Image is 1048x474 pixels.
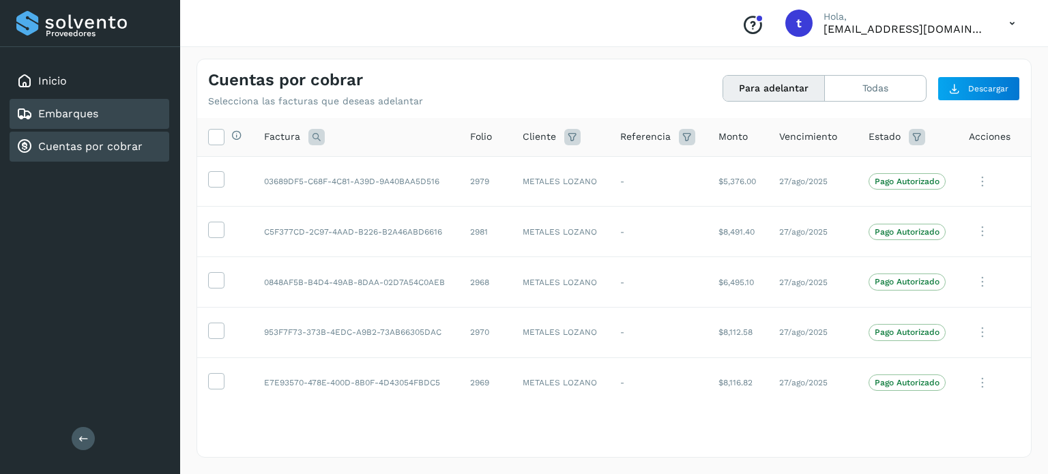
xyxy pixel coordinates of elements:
[968,83,1008,95] span: Descargar
[708,207,768,257] td: $8,491.40
[825,76,926,101] button: Todas
[264,130,300,144] span: Factura
[208,70,363,90] h4: Cuentas por cobrar
[708,307,768,357] td: $8,112.58
[609,207,708,257] td: -
[969,130,1010,144] span: Acciones
[768,307,858,357] td: 27/ago/2025
[253,257,459,308] td: 0848AF5B-B4D4-49AB-8DAA-02D7A54C0AEB
[208,95,423,107] p: Selecciona las facturas que deseas adelantar
[470,130,492,144] span: Folio
[768,156,858,207] td: 27/ago/2025
[253,207,459,257] td: C5F377CD-2C97-4AAD-B226-B2A46ABD6616
[609,156,708,207] td: -
[253,357,459,408] td: E7E93570-478E-400D-8B0F-4D43054FBDC5
[10,66,169,96] div: Inicio
[512,307,609,357] td: METALES LOZANO
[620,130,671,144] span: Referencia
[253,307,459,357] td: 953F7F73-373B-4EDC-A9B2-73AB66305DAC
[512,357,609,408] td: METALES LOZANO
[768,207,858,257] td: 27/ago/2025
[875,277,940,286] p: Pago Autorizado
[459,156,512,207] td: 2979
[459,257,512,308] td: 2968
[768,257,858,308] td: 27/ago/2025
[10,132,169,162] div: Cuentas por cobrar
[708,357,768,408] td: $8,116.82
[708,257,768,308] td: $6,495.10
[459,357,512,408] td: 2969
[459,207,512,257] td: 2981
[875,177,940,186] p: Pago Autorizado
[779,130,837,144] span: Vencimiento
[38,107,98,120] a: Embarques
[512,207,609,257] td: METALES LOZANO
[869,130,901,144] span: Estado
[38,140,143,153] a: Cuentas por cobrar
[723,76,825,101] button: Para adelantar
[718,130,748,144] span: Monto
[824,23,987,35] p: transportesymaquinariaagm@gmail.com
[609,357,708,408] td: -
[708,156,768,207] td: $5,376.00
[875,378,940,387] p: Pago Autorizado
[937,76,1020,101] button: Descargar
[875,327,940,337] p: Pago Autorizado
[46,29,164,38] p: Proveedores
[875,227,940,237] p: Pago Autorizado
[10,99,169,129] div: Embarques
[38,74,67,87] a: Inicio
[523,130,556,144] span: Cliente
[768,357,858,408] td: 27/ago/2025
[512,257,609,308] td: METALES LOZANO
[824,11,987,23] p: Hola,
[459,307,512,357] td: 2970
[512,156,609,207] td: METALES LOZANO
[609,257,708,308] td: -
[609,307,708,357] td: -
[253,156,459,207] td: 03689DF5-C68F-4C81-A39D-9A40BAA5D516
